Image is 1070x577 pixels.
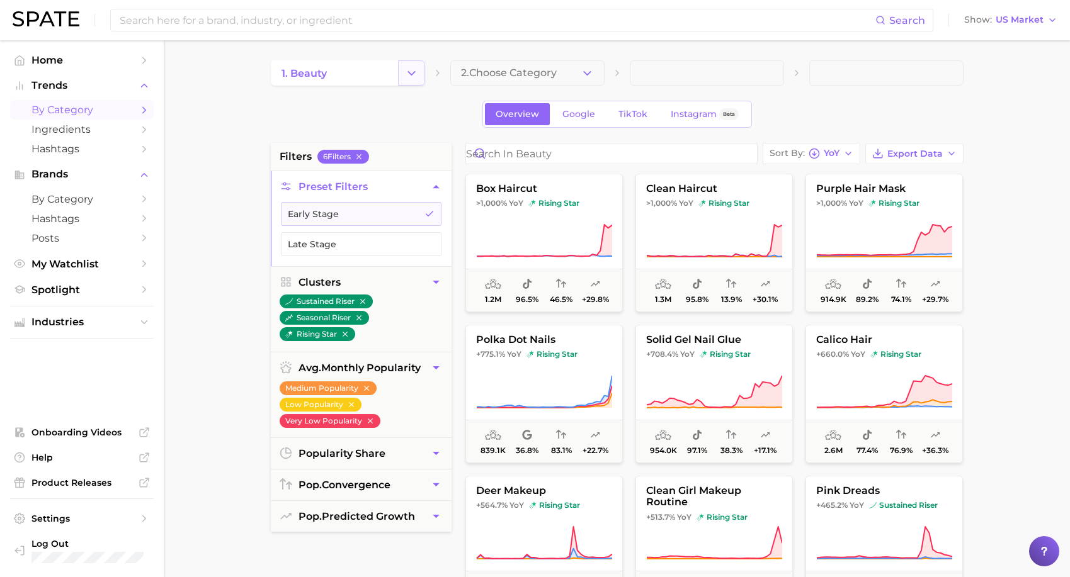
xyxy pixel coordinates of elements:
[896,428,906,443] span: popularity convergence: High Convergence
[720,446,742,455] span: 38.3%
[552,103,606,125] a: Google
[10,120,154,139] a: Ingredients
[507,349,521,359] span: YoY
[10,280,154,300] a: Spotlight
[299,447,385,459] span: popularity share
[529,500,580,510] span: rising star
[522,428,532,443] span: popularity share: Google
[890,446,913,455] span: 76.9%
[118,9,875,31] input: Search here for a brand, industry, or ingredient
[996,16,1044,23] span: US Market
[698,199,706,207] img: rising star
[849,198,863,208] span: YoY
[31,538,169,549] span: Log Out
[476,500,508,510] span: +564.7%
[31,193,132,205] span: by Category
[528,199,536,207] img: rising star
[636,183,792,194] span: clean haircut
[868,199,876,207] img: rising star
[865,143,964,164] button: Export Data
[299,362,321,374] abbr: average
[31,427,132,438] span: Onboarding Videos
[816,500,848,510] span: +465.2%
[550,446,571,455] span: 83.1%
[869,500,938,510] span: sustained riser
[299,479,322,491] abbr: popularity index
[635,325,793,463] button: solid gel nail glue+708.4% YoYrising starrising star954.0k97.1%38.3%+17.1%
[271,267,452,298] button: Clusters
[726,277,736,292] span: popularity convergence: Very Low Convergence
[655,428,671,443] span: average monthly popularity: Medium Popularity
[646,349,678,359] span: +708.4%
[461,67,557,79] span: 2. Choose Category
[31,169,132,180] span: Brands
[760,428,770,443] span: popularity predicted growth: Uncertain
[763,143,860,164] button: Sort ByYoY
[271,171,452,202] button: Preset Filters
[550,295,572,304] span: 46.5%
[31,232,132,244] span: Posts
[636,334,792,345] span: solid gel nail glue
[700,349,751,359] span: rising star
[280,414,380,428] button: Very Low Popularity
[646,512,675,522] span: +513.7%
[10,189,154,209] a: by Category
[816,349,849,359] span: +660.0%
[31,54,132,66] span: Home
[646,198,677,208] span: >1,000%
[509,198,523,208] span: YoY
[806,485,962,496] span: pink dreads
[857,446,878,455] span: 77.4%
[10,165,154,184] button: Brands
[679,198,693,208] span: YoY
[31,317,132,328] span: Industries
[281,202,441,226] button: Early Stage
[753,295,778,304] span: +30.1%
[824,150,839,157] span: YoY
[856,295,879,304] span: 89.2%
[450,60,605,86] button: 2.Choose Category
[760,277,770,292] span: popularity predicted growth: Uncertain
[299,276,341,288] span: Clusters
[582,446,608,455] span: +22.7%
[816,198,847,208] span: >1,000%
[526,349,578,359] span: rising star
[299,181,368,193] span: Preset Filters
[481,446,506,455] span: 839.1k
[671,109,717,120] span: Instagram
[271,438,452,469] button: popularity share
[649,446,676,455] span: 954.0k
[805,325,963,463] button: calico hair+660.0% YoYrising starrising star2.6m77.4%76.9%+36.3%
[870,349,921,359] span: rising star
[485,103,550,125] a: Overview
[10,534,154,567] a: Log out. Currently logged in with e-mail marissa.callender@digitas.com.
[806,183,962,194] span: purple hair mask
[562,109,595,120] span: Google
[516,446,538,455] span: 36.8%
[466,334,622,345] span: polka dot nails
[590,428,600,443] span: popularity predicted growth: Uncertain
[516,295,538,304] span: 96.5%
[868,198,919,208] span: rising star
[700,350,707,358] img: rising star
[805,174,963,312] button: purple hair mask>1,000% YoYrising starrising star914.9k89.2%74.1%+29.7%
[10,313,154,332] button: Industries
[285,298,293,305] img: sustained riser
[476,198,507,208] span: >1,000%
[285,314,293,322] img: seasonal riser
[581,295,608,304] span: +29.8%
[281,232,441,256] button: Late Stage
[556,277,566,292] span: popularity convergence: Medium Convergence
[10,473,154,492] a: Product Releases
[930,277,940,292] span: popularity predicted growth: Likely
[862,277,872,292] span: popularity share: TikTok
[698,198,749,208] span: rising star
[31,452,132,463] span: Help
[526,350,534,358] img: rising star
[31,284,132,296] span: Spotlight
[280,381,377,395] button: Medium Popularity
[692,428,702,443] span: popularity share: TikTok
[636,485,792,508] span: clean girl makeup routine
[299,362,421,374] span: monthly popularity
[889,14,925,26] span: Search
